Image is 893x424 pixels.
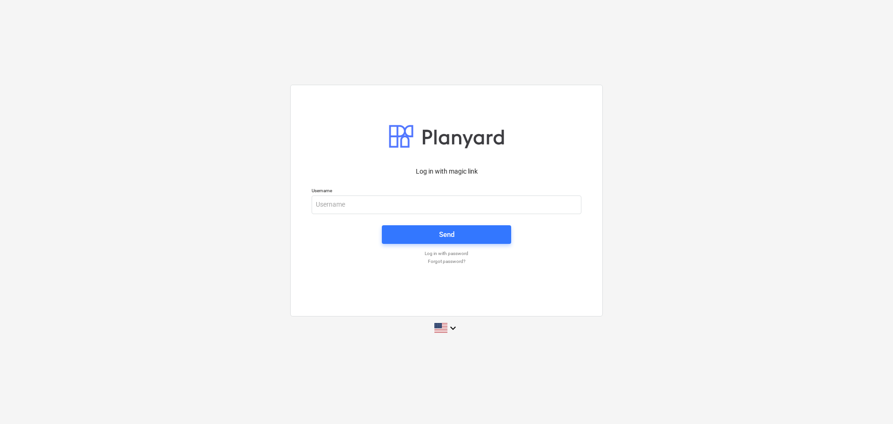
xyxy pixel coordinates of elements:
input: Username [312,195,581,214]
i: keyboard_arrow_down [447,323,459,334]
p: Username [312,188,581,195]
p: Log in with magic link [312,167,581,176]
button: Send [382,225,511,244]
a: Forgot password? [307,258,586,264]
div: Send [439,229,454,241]
a: Log in with password [307,250,586,256]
